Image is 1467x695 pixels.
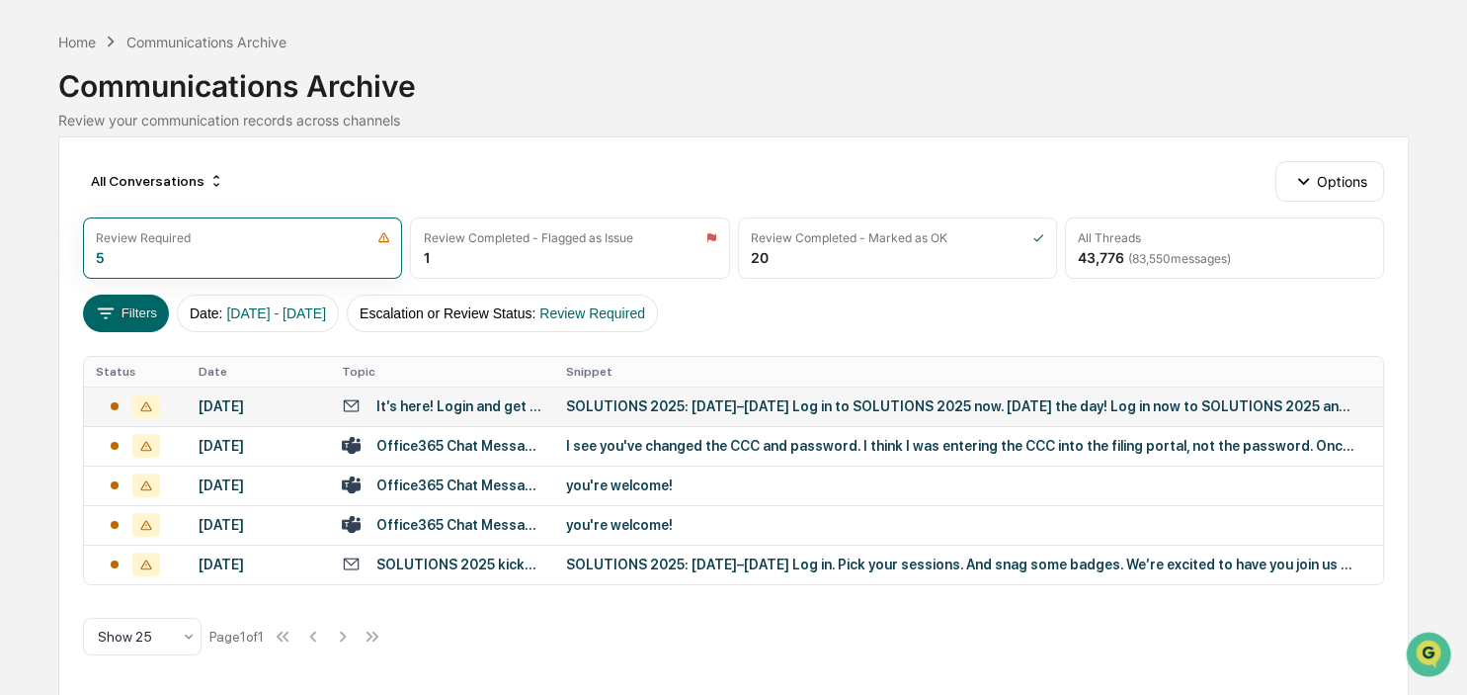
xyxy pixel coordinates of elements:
[347,295,658,332] button: Escalation or Review Status:Review Required
[566,398,1356,414] div: SOLUTIONS 2025: [DATE]–[DATE] Log in to SOLUTIONS 2025 now. [DATE] the day! Log in now to SOLUTIO...
[199,438,318,454] div: [DATE]
[58,52,1408,104] div: Communications Archive
[751,249,769,266] div: 20
[96,230,191,245] div: Review Required
[376,557,541,572] div: SOLUTIONS 2025 kicks off [DATE]. Get started [DATE]!
[199,398,318,414] div: [DATE]
[12,241,135,277] a: 🖐️Preclearance
[96,249,105,266] div: 5
[126,34,286,50] div: Communications Archive
[199,517,318,533] div: [DATE]
[51,90,326,111] input: Clear
[83,165,232,197] div: All Conversations
[539,305,645,321] span: Review Required
[20,289,36,304] div: 🔎
[135,241,253,277] a: 🗄️Attestations
[67,151,324,171] div: Start new chat
[226,305,326,321] span: [DATE] - [DATE]
[566,438,1356,454] div: I see you've changed the CCC and password. I think I was entering the CCC into the filing portal,...
[1275,161,1383,201] button: Options
[199,478,318,493] div: [DATE]
[84,357,187,387] th: Status
[705,231,717,244] img: icon
[139,334,239,350] a: Powered byPylon
[1404,630,1457,683] iframe: Open customer support
[336,157,360,181] button: Start new chat
[20,151,55,187] img: 1746055101610-c473b297-6a78-478c-a979-82029cc54cd1
[330,357,553,387] th: Topic
[1078,249,1231,266] div: 43,776
[423,249,429,266] div: 1
[1128,251,1231,266] span: ( 83,550 messages)
[376,438,541,454] div: Office365 Chat Messages with [PERSON_NAME], [PERSON_NAME] on [DATE]
[566,557,1356,572] div: SOLUTIONS 2025: [DATE]–[DATE] Log in. Pick your sessions. And snag some badges. We’re excited to ...
[40,287,124,306] span: Data Lookup
[143,251,159,267] div: 🗄️
[209,629,264,645] div: Page 1 of 1
[163,249,245,269] span: Attestations
[187,357,330,387] th: Date
[20,251,36,267] div: 🖐️
[58,34,96,50] div: Home
[377,231,390,244] img: icon
[751,230,947,245] div: Review Completed - Marked as OK
[423,230,632,245] div: Review Completed - Flagged as Issue
[83,295,169,332] button: Filters
[554,357,1383,387] th: Snippet
[58,112,1408,129] div: Review your communication records across channels
[1032,231,1044,244] img: icon
[20,42,360,73] p: How can we help?
[376,517,541,533] div: Office365 Chat Messages with [PERSON_NAME], [PERSON_NAME] on [DATE]
[40,249,127,269] span: Preclearance
[199,557,318,572] div: [DATE]
[197,335,239,350] span: Pylon
[67,171,250,187] div: We're available if you need us!
[12,279,132,314] a: 🔎Data Lookup
[1078,230,1141,245] div: All Threads
[376,398,541,414] div: It’s here! Login and get started on SOLUTIONS 2025.
[177,295,339,332] button: Date:[DATE] - [DATE]
[566,478,1356,493] div: you're welcome!
[376,478,541,493] div: Office365 Chat Messages with [PERSON_NAME], [PERSON_NAME] on [DATE]
[566,517,1356,533] div: you're welcome!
